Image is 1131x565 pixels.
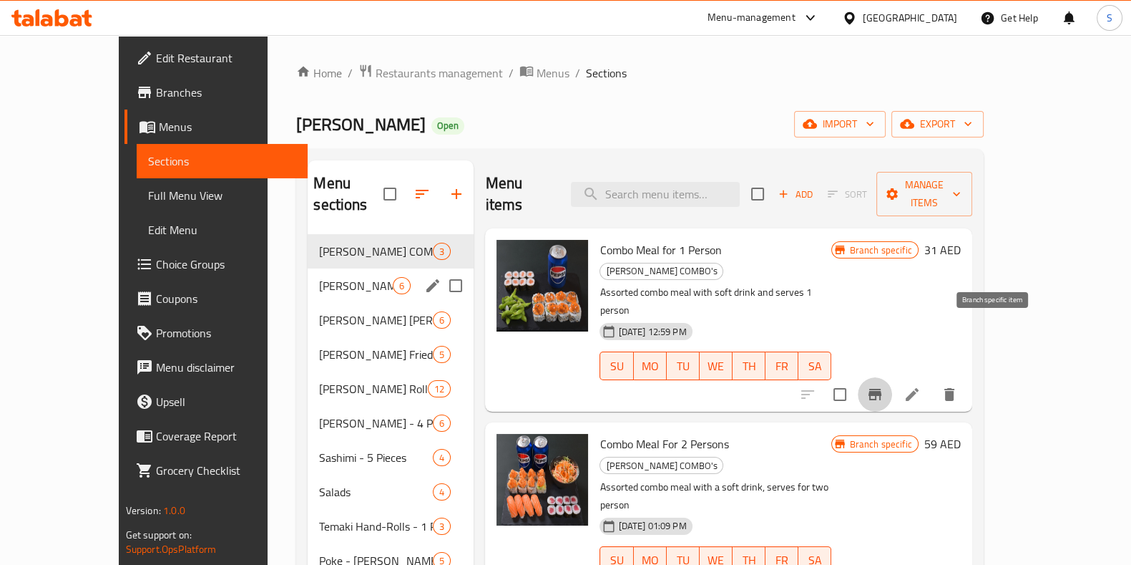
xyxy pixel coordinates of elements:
[319,483,433,501] div: Salads
[640,356,661,377] span: MO
[794,111,886,137] button: import
[358,64,503,82] a: Restaurants management
[599,284,831,319] p: Assorted combo meal with soft drink and serves 1 person
[319,415,433,432] span: [PERSON_NAME] - 4 Pieces
[124,316,308,350] a: Promotions
[738,356,760,377] span: TH
[433,346,451,363] div: items
[433,483,451,501] div: items
[313,173,383,216] h2: Menu sections
[124,350,308,385] a: Menu disclaimer
[124,110,308,144] a: Menus
[148,221,296,238] span: Edit Menu
[858,377,892,412] button: Branch-specific-item
[319,346,433,363] span: [PERSON_NAME] Fried Sushi - 8 Pieces
[825,380,855,410] span: Select to update
[843,243,917,257] span: Branch specific
[600,263,723,279] span: [PERSON_NAME] COMBO's
[124,419,308,453] a: Coverage Report
[124,281,308,316] a: Coupons
[434,417,450,430] span: 6
[308,406,474,440] div: [PERSON_NAME] - 4 Pieces6
[600,458,723,474] span: [PERSON_NAME] COMBO's
[308,475,474,509] div: Salads4
[156,290,296,307] span: Coupons
[599,239,721,261] span: Combo Meal for 1 Person
[308,440,474,475] div: Sashimi - 5 Pieces4
[1107,10,1112,26] span: S
[308,372,474,406] div: [PERSON_NAME] Rolls - 8 Pieces12
[319,380,428,397] div: Sushi Nakamoto Rolls - 8 Pieces
[705,356,727,377] span: WE
[431,117,464,135] div: Open
[773,183,818,206] button: Add
[496,434,588,526] img: Combo Meal For 2 Persons
[308,269,474,303] div: [PERSON_NAME] Platter's6edit
[159,118,296,135] span: Menus
[375,179,405,209] span: Select all sections
[137,178,308,213] a: Full Menu View
[296,64,983,82] nav: breadcrumb
[429,382,450,396] span: 12
[319,243,433,260] div: Sushi Nakamoto COMBO's
[904,386,921,403] a: Edit menu item
[431,120,464,132] span: Open
[296,64,342,82] a: Home
[137,213,308,247] a: Edit Menu
[776,186,815,203] span: Add
[519,64,569,82] a: Menus
[308,509,474,544] div: Temaki Hand-Rolls - 1 Piece3
[863,10,957,26] div: [GEOGRAPHIC_DATA]
[439,177,474,211] button: Add section
[319,380,428,397] span: [PERSON_NAME] Rolls - 8 Pieces
[876,172,972,216] button: Manage items
[434,520,450,533] span: 3
[606,356,627,377] span: SU
[773,183,818,206] span: Add item
[156,393,296,410] span: Upsell
[422,275,444,296] button: edit
[319,518,433,535] span: Temaki Hand-Rolls - 1 Piece
[586,64,627,82] span: Sections
[571,182,740,207] input: search
[124,385,308,419] a: Upsell
[672,356,694,377] span: TU
[126,501,161,520] span: Version:
[434,348,450,362] span: 5
[319,243,433,260] span: [PERSON_NAME] COMBO's
[156,462,296,479] span: Grocery Checklist
[124,75,308,110] a: Branches
[156,324,296,342] span: Promotions
[164,501,186,520] span: 1.0.0
[434,451,450,465] span: 4
[612,519,692,533] span: [DATE] 01:09 PM
[124,41,308,75] a: Edit Restaurant
[124,247,308,281] a: Choice Groups
[319,449,433,466] span: Sashimi - 5 Pieces
[433,449,451,466] div: items
[434,486,450,499] span: 4
[148,153,296,170] span: Sections
[634,352,667,380] button: MO
[137,144,308,178] a: Sections
[485,173,553,216] h2: Menu items
[148,187,296,204] span: Full Menu View
[599,352,633,380] button: SU
[126,526,192,544] span: Get support on:
[319,312,433,329] div: Nakamoto Maki's - 8 Pieces
[798,352,831,380] button: SA
[888,176,961,212] span: Manage items
[843,438,917,451] span: Branch specific
[308,337,474,372] div: [PERSON_NAME] Fried Sushi - 8 Pieces5
[599,478,831,514] p: Assorted combo meal with a soft drink, serves for two person
[804,356,826,377] span: SA
[308,234,474,269] div: [PERSON_NAME] COMBO's3
[434,314,450,327] span: 6
[433,415,451,432] div: items
[376,64,503,82] span: Restaurants management
[496,240,588,332] img: Combo Meal for 1 Person
[924,240,961,260] h6: 31 AED
[743,179,773,209] span: Select section
[126,540,217,559] a: Support.OpsPlatform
